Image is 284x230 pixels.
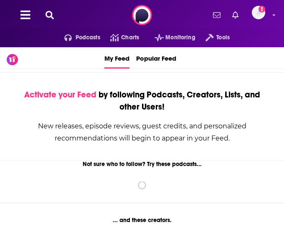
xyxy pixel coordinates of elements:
a: Charts [100,31,139,44]
img: Podchaser - Follow, Share and Rate Podcasts [132,5,152,25]
img: User Profile [252,6,265,19]
button: open menu [145,31,195,44]
a: Show notifications dropdown [229,8,242,22]
svg: Add a profile image [259,6,265,13]
span: Tools [216,32,230,43]
span: Podcasts [76,32,100,43]
button: open menu [54,31,100,44]
div: New releases, episode reviews, guest credits, and personalized recommendations will begin to appe... [20,120,264,144]
span: Charts [121,32,139,43]
span: Activate your Feed [24,89,96,100]
a: Show notifications dropdown [210,8,224,22]
a: Logged in as jpierro [252,6,270,24]
button: open menu [195,31,230,44]
span: Monitoring [165,32,195,43]
span: Logged in as jpierro [252,6,265,19]
a: Popular Feed [136,47,176,69]
span: My Feed [104,49,129,67]
span: Popular Feed [136,49,176,67]
a: My Feed [104,47,129,69]
div: by following Podcasts, Creators, Lists, and other Users! [20,89,264,113]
